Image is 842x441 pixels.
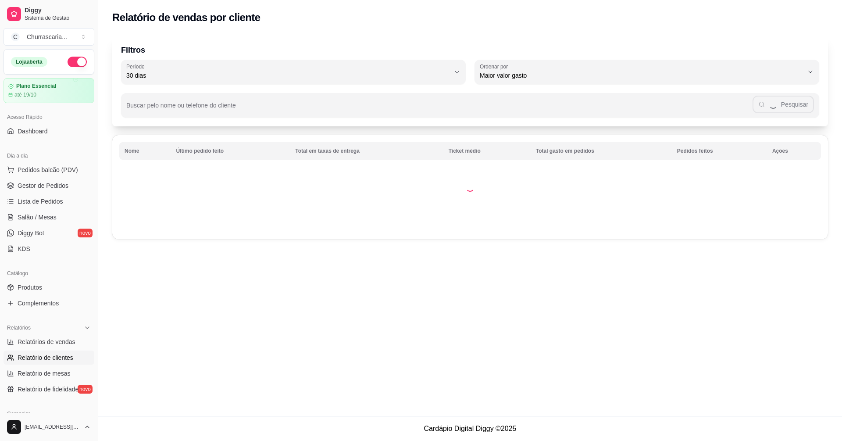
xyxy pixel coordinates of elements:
span: Relatório de clientes [18,353,73,362]
span: Complementos [18,299,59,308]
span: Relatório de mesas [18,369,71,378]
h2: Relatório de vendas por cliente [112,11,260,25]
span: KDS [18,244,30,253]
a: Lista de Pedidos [4,194,94,208]
button: Ordenar porMaior valor gasto [475,60,819,84]
a: Dashboard [4,124,94,138]
button: Select a team [4,28,94,46]
label: Ordenar por [480,63,511,70]
span: Maior valor gasto [480,71,803,80]
a: Relatório de mesas [4,366,94,380]
input: Buscar pelo nome ou telefone do cliente [126,104,753,113]
a: Relatório de clientes [4,351,94,365]
span: C [11,32,20,41]
span: 30 dias [126,71,450,80]
a: KDS [4,242,94,256]
span: Relatório de fidelidade [18,385,78,394]
span: Relatórios de vendas [18,337,75,346]
span: Salão / Mesas [18,213,57,222]
span: [EMAIL_ADDRESS][DOMAIN_NAME] [25,423,80,430]
div: Catálogo [4,266,94,280]
label: Período [126,63,147,70]
div: Acesso Rápido [4,110,94,124]
span: Relatórios [7,324,31,331]
span: Produtos [18,283,42,292]
a: Complementos [4,296,94,310]
button: Alterar Status [68,57,87,67]
button: Pedidos balcão (PDV) [4,163,94,177]
a: Relatório de fidelidadenovo [4,382,94,396]
p: Filtros [121,44,819,56]
footer: Cardápio Digital Diggy © 2025 [98,416,842,441]
a: Salão / Mesas [4,210,94,224]
article: Plano Essencial [16,83,56,90]
span: Diggy Bot [18,229,44,237]
span: Dashboard [18,127,48,136]
a: Produtos [4,280,94,294]
button: Período30 dias [121,60,466,84]
article: até 19/10 [14,91,36,98]
a: Relatórios de vendas [4,335,94,349]
div: Dia a dia [4,149,94,163]
a: Gestor de Pedidos [4,179,94,193]
button: [EMAIL_ADDRESS][DOMAIN_NAME] [4,416,94,437]
div: Gerenciar [4,407,94,421]
span: Gestor de Pedidos [18,181,68,190]
span: Pedidos balcão (PDV) [18,165,78,174]
span: Diggy [25,7,91,14]
a: Diggy Botnovo [4,226,94,240]
div: Loja aberta [11,57,47,67]
a: Plano Essencialaté 19/10 [4,78,94,103]
span: Lista de Pedidos [18,197,63,206]
span: Sistema de Gestão [25,14,91,22]
div: Churrascaria ... [27,32,67,41]
div: Loading [466,183,475,192]
a: DiggySistema de Gestão [4,4,94,25]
